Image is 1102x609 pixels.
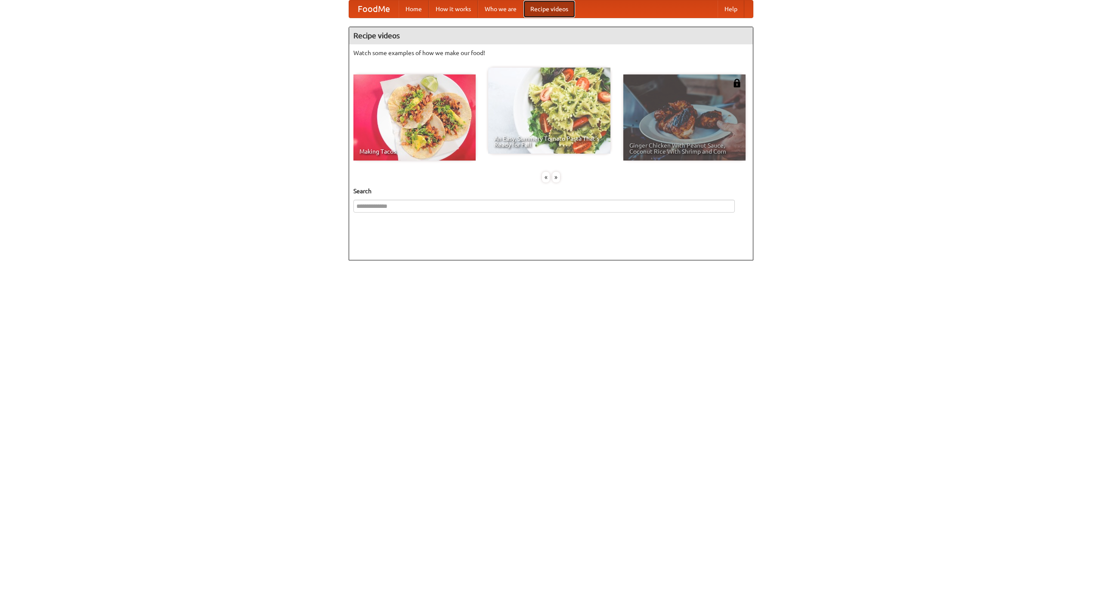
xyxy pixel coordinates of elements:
span: An Easy, Summery Tomato Pasta That's Ready for Fall [494,136,604,148]
img: 483408.png [733,79,741,87]
a: Making Tacos [353,74,476,161]
a: An Easy, Summery Tomato Pasta That's Ready for Fall [488,68,610,154]
span: Making Tacos [359,148,470,155]
a: FoodMe [349,0,399,18]
a: Who we are [478,0,523,18]
a: How it works [429,0,478,18]
a: Help [718,0,744,18]
a: Recipe videos [523,0,575,18]
div: « [542,172,550,182]
h5: Search [353,187,749,195]
a: Home [399,0,429,18]
p: Watch some examples of how we make our food! [353,49,749,57]
div: » [552,172,560,182]
h4: Recipe videos [349,27,753,44]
